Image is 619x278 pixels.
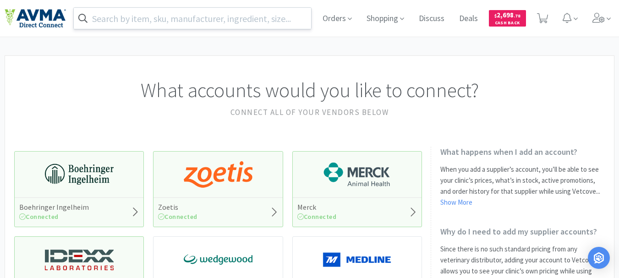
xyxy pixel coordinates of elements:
[14,74,605,106] h1: What accounts would you like to connect?
[297,202,337,212] h5: Merck
[184,161,252,188] img: a673e5ab4e5e497494167fe422e9a3ab.png
[455,15,482,23] a: Deals
[5,9,66,28] img: e4e33dab9f054f5782a47901c742baa9_102.png
[184,246,252,273] img: e40baf8987b14801afb1611fffac9ca4_8.png
[440,198,472,207] a: Show More
[489,6,526,31] a: $2,698.78Cash Back
[45,246,114,273] img: 13250b0087d44d67bb1668360c5632f9_13.png
[514,13,520,19] span: . 78
[297,213,337,221] span: Connected
[19,202,89,212] h5: Boehringer Ingelheim
[323,246,391,273] img: a646391c64b94eb2892348a965bf03f3_134.png
[494,13,497,19] span: $
[440,226,605,237] h2: Why do I need to add my supplier accounts?
[323,161,391,188] img: 6d7abf38e3b8462597f4a2f88dede81e_176.png
[415,15,448,23] a: Discuss
[158,213,197,221] span: Connected
[19,213,59,221] span: Connected
[494,11,520,19] span: 2,698
[440,164,605,208] p: When you add a supplier’s account, you’ll be able to see your clinic’s prices, what’s in stock, a...
[588,247,610,269] div: Open Intercom Messenger
[440,147,605,157] h2: What happens when I add an account?
[494,21,520,27] span: Cash Back
[45,161,114,188] img: 730db3968b864e76bcafd0174db25112_22.png
[74,8,311,29] input: Search by item, sku, manufacturer, ingredient, size...
[14,106,605,119] h2: Connect all of your vendors below
[158,202,197,212] h5: Zoetis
